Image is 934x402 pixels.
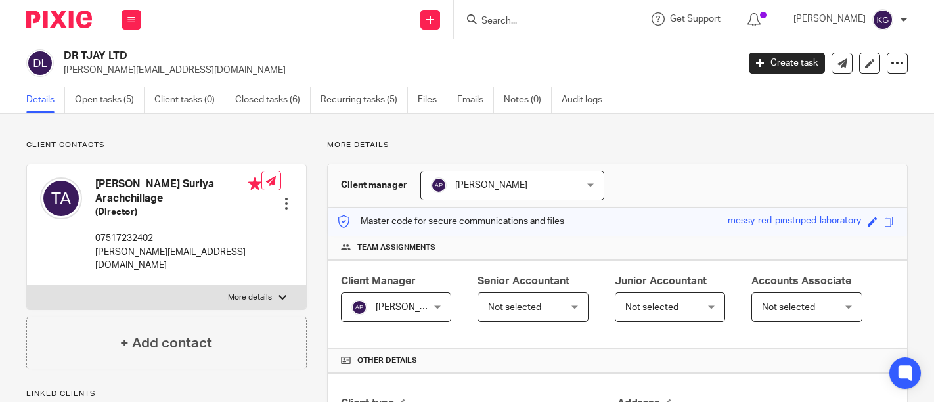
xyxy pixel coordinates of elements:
[64,64,729,77] p: [PERSON_NAME][EMAIL_ADDRESS][DOMAIN_NAME]
[728,214,861,229] div: messy-red-pinstriped-laboratory
[751,276,851,286] span: Accounts Associate
[341,276,416,286] span: Client Manager
[26,49,54,77] img: svg%3E
[321,87,408,113] a: Recurring tasks (5)
[562,87,612,113] a: Audit logs
[338,215,564,228] p: Master code for secure communications and files
[478,276,569,286] span: Senior Accountant
[749,53,825,74] a: Create task
[248,177,261,190] i: Primary
[327,140,908,150] p: More details
[793,12,866,26] p: [PERSON_NAME]
[480,16,598,28] input: Search
[504,87,552,113] a: Notes (0)
[120,333,212,353] h4: + Add contact
[341,179,407,192] h3: Client manager
[95,177,261,206] h4: [PERSON_NAME] Suriya Arachchillage
[95,206,261,219] h5: (Director)
[625,303,678,312] span: Not selected
[26,389,307,399] p: Linked clients
[872,9,893,30] img: svg%3E
[357,242,435,253] span: Team assignments
[26,11,92,28] img: Pixie
[75,87,145,113] a: Open tasks (5)
[95,246,261,273] p: [PERSON_NAME][EMAIL_ADDRESS][DOMAIN_NAME]
[357,355,417,366] span: Other details
[615,276,707,286] span: Junior Accountant
[457,87,494,113] a: Emails
[670,14,721,24] span: Get Support
[762,303,815,312] span: Not selected
[228,292,272,303] p: More details
[376,303,448,312] span: [PERSON_NAME]
[40,177,82,219] img: svg%3E
[154,87,225,113] a: Client tasks (0)
[64,49,596,63] h2: DR TJAY LTD
[26,87,65,113] a: Details
[95,232,261,245] p: 07517232402
[488,303,541,312] span: Not selected
[431,177,447,193] img: svg%3E
[351,300,367,315] img: svg%3E
[418,87,447,113] a: Files
[455,181,527,190] span: [PERSON_NAME]
[26,140,307,150] p: Client contacts
[235,87,311,113] a: Closed tasks (6)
